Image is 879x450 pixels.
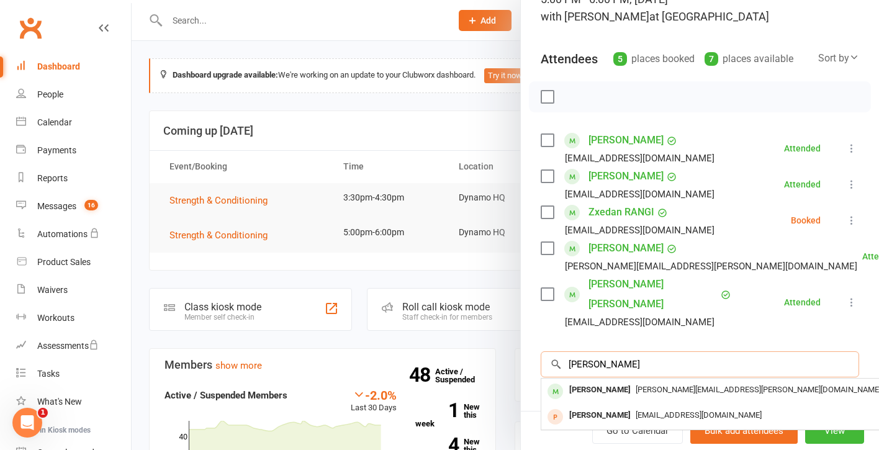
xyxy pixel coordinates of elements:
div: Product Sales [37,257,91,267]
button: Bulk add attendees [690,418,798,444]
a: Payments [16,137,131,164]
a: Go to Calendar [592,418,683,444]
div: Assessments [37,341,99,351]
div: 7 [705,52,718,66]
div: Attendees [541,50,598,68]
a: [PERSON_NAME] [PERSON_NAME] [588,274,718,314]
a: Product Sales [16,248,131,276]
span: at [GEOGRAPHIC_DATA] [649,10,769,23]
div: Dashboard [37,61,80,71]
a: Waivers [16,276,131,304]
a: Dashboard [16,53,131,81]
div: People [37,89,63,99]
a: Clubworx [15,12,46,43]
div: Automations [37,229,88,239]
input: Search to add attendees [541,351,859,377]
iframe: Intercom live chat [12,408,42,438]
div: places booked [613,50,695,68]
div: Sort by [818,50,859,66]
a: Messages 16 [16,192,131,220]
button: View [805,418,864,444]
div: Attended [784,144,821,153]
a: Reports [16,164,131,192]
a: Tasks [16,360,131,388]
div: Booked [791,216,821,225]
div: [EMAIL_ADDRESS][DOMAIN_NAME] [565,222,714,238]
a: [PERSON_NAME] [588,130,664,150]
div: [PERSON_NAME][EMAIL_ADDRESS][PERSON_NAME][DOMAIN_NAME] [565,258,857,274]
div: Workouts [37,313,74,323]
div: Attended [784,298,821,307]
div: member [548,384,563,399]
span: 16 [84,200,98,210]
a: Assessments [16,332,131,360]
div: [EMAIL_ADDRESS][DOMAIN_NAME] [565,314,714,330]
span: with [PERSON_NAME] [541,10,649,23]
a: [PERSON_NAME] [588,238,664,258]
div: Calendar [37,117,72,127]
div: Attended [784,180,821,189]
div: [PERSON_NAME] [564,407,636,425]
span: [EMAIL_ADDRESS][DOMAIN_NAME] [636,410,762,420]
a: Automations [16,220,131,248]
a: Calendar [16,109,131,137]
span: 1 [38,408,48,418]
div: What's New [37,397,82,407]
div: places available [705,50,793,68]
div: [PERSON_NAME] [564,381,636,399]
div: Waivers [37,285,68,295]
a: People [16,81,131,109]
a: Workouts [16,304,131,332]
div: 5 [613,52,627,66]
div: [EMAIL_ADDRESS][DOMAIN_NAME] [565,186,714,202]
div: Reports [37,173,68,183]
div: Payments [37,145,76,155]
a: What's New [16,388,131,416]
div: [EMAIL_ADDRESS][DOMAIN_NAME] [565,150,714,166]
a: Zxedan RANGI [588,202,654,222]
a: [PERSON_NAME] [588,166,664,186]
div: Tasks [37,369,60,379]
div: Messages [37,201,76,211]
div: prospect [548,409,563,425]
